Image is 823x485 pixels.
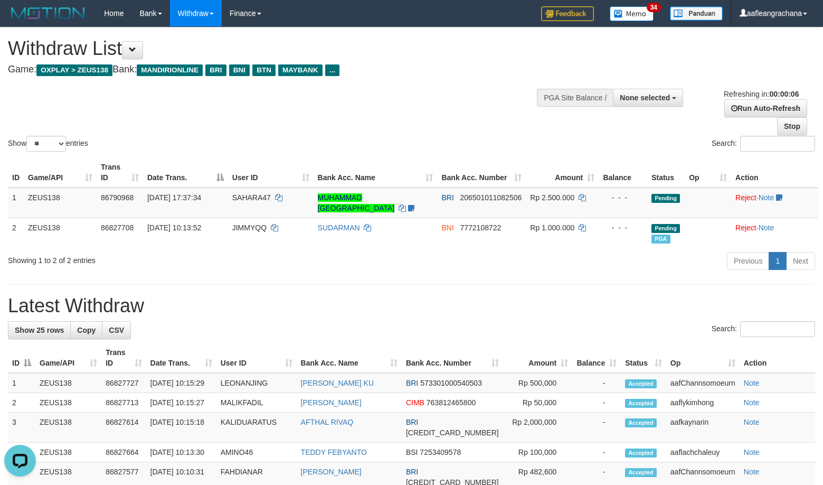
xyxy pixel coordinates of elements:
[625,449,657,458] span: Accepted
[530,193,574,202] span: Rp 2.500.000
[8,251,335,266] div: Showing 1 to 2 of 2 entries
[503,443,573,462] td: Rp 100,000
[24,218,97,248] td: ZEUS138
[318,193,395,212] a: MUHAMMAD [GEOGRAPHIC_DATA]
[603,222,643,233] div: - - -
[786,252,815,270] a: Next
[8,64,538,75] h4: Game: Bank:
[744,379,760,387] a: Note
[647,3,661,12] span: 34
[406,428,499,437] span: Copy 568901019202533 to clipboard
[666,413,740,443] td: aafkaynarin
[744,418,760,426] a: Note
[216,413,297,443] td: KALIDUARATUS
[8,218,24,248] td: 2
[670,6,723,21] img: panduan.png
[460,193,522,202] span: Copy 206501011082506 to clipboard
[318,223,360,232] a: SUDARMAN
[8,188,24,218] td: 1
[301,379,374,387] a: [PERSON_NAME] KU
[101,413,146,443] td: 86827614
[735,223,756,232] a: Reject
[406,398,424,407] span: CIMB
[420,379,482,387] span: Copy 573301000540503 to clipboard
[26,136,66,152] select: Showentries
[437,157,526,188] th: Bank Acc. Number: activate to sort column ascending
[24,157,97,188] th: Game/API: activate to sort column ascending
[503,343,573,373] th: Amount: activate to sort column ascending
[740,136,815,152] input: Search:
[101,373,146,393] td: 86827727
[406,448,418,456] span: BSI
[147,193,201,202] span: [DATE] 17:37:34
[402,343,503,373] th: Bank Acc. Number: activate to sort column ascending
[712,136,815,152] label: Search:
[503,393,573,413] td: Rp 50,000
[301,448,367,456] a: TEDDY FEBYANTO
[666,373,740,393] td: aafChannsomoeurn
[740,321,815,337] input: Search:
[406,418,418,426] span: BRI
[625,418,657,427] span: Accepted
[35,393,101,413] td: ZEUS138
[216,343,297,373] th: User ID: activate to sort column ascending
[97,157,143,188] th: Trans ID: activate to sort column ascending
[572,373,621,393] td: -
[146,393,216,413] td: [DATE] 10:15:27
[441,223,453,232] span: BNI
[613,89,683,107] button: None selected
[537,89,613,107] div: PGA Site Balance /
[35,413,101,443] td: ZEUS138
[8,321,71,339] a: Show 25 rows
[278,64,323,76] span: MAYBANK
[610,6,654,21] img: Button%20Memo.svg
[625,468,657,477] span: Accepted
[651,224,680,233] span: Pending
[147,223,201,232] span: [DATE] 10:13:52
[228,157,314,188] th: User ID: activate to sort column ascending
[216,373,297,393] td: LEONANJING
[666,343,740,373] th: Op: activate to sort column ascending
[8,136,88,152] label: Show entries
[8,413,35,443] td: 3
[216,443,297,462] td: AMINO46
[101,393,146,413] td: 86827713
[146,443,216,462] td: [DATE] 10:13:30
[769,252,787,270] a: 1
[724,90,799,98] span: Refreshing in:
[712,321,815,337] label: Search:
[252,64,276,76] span: BTN
[572,413,621,443] td: -
[731,157,818,188] th: Action
[599,157,647,188] th: Balance
[24,188,97,218] td: ZEUS138
[109,326,124,334] span: CSV
[651,194,680,203] span: Pending
[666,393,740,413] td: aaflykimhong
[8,5,88,21] img: MOTION_logo.png
[101,343,146,373] th: Trans ID: activate to sort column ascending
[15,326,64,334] span: Show 25 rows
[625,399,657,408] span: Accepted
[572,443,621,462] td: -
[35,373,101,393] td: ZEUS138
[666,443,740,462] td: aaflachchaleuy
[420,448,461,456] span: Copy 7253409578 to clipboard
[301,468,362,476] a: [PERSON_NAME]
[8,38,538,59] h1: Withdraw List
[297,343,402,373] th: Bank Acc. Name: activate to sort column ascending
[146,343,216,373] th: Date Trans.: activate to sort column ascending
[625,379,657,388] span: Accepted
[4,4,36,36] button: Open LiveChat chat widget
[572,393,621,413] td: -
[427,398,476,407] span: Copy 763812465800 to clipboard
[35,343,101,373] th: Game/API: activate to sort column ascending
[769,90,799,98] strong: 00:00:06
[8,373,35,393] td: 1
[731,188,818,218] td: ·
[77,326,96,334] span: Copy
[526,157,599,188] th: Amount: activate to sort column ascending
[727,252,769,270] a: Previous
[685,157,731,188] th: Op: activate to sort column ascending
[143,157,228,188] th: Date Trans.: activate to sort column descending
